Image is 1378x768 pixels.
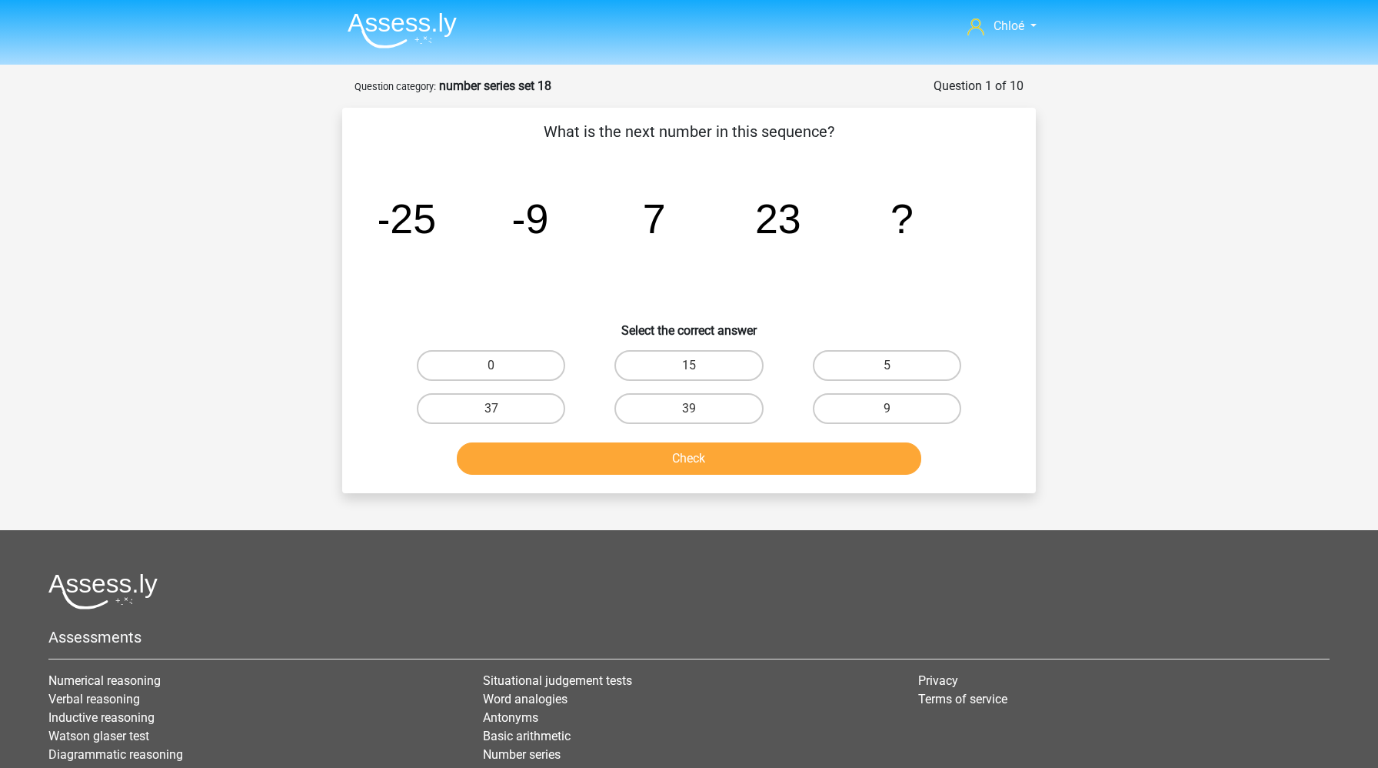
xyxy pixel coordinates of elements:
label: 39 [614,393,763,424]
button: Check [457,442,922,475]
tspan: ? [890,195,914,242]
a: Verbal reasoning [48,692,140,706]
a: Antonyms [483,710,538,725]
label: 5 [813,350,961,381]
tspan: 23 [755,195,801,242]
p: What is the next number in this sequence? [367,120,1011,143]
a: Numerical reasoning [48,673,161,688]
a: Basic arithmetic [483,729,571,743]
tspan: -25 [376,195,436,242]
a: Number series [483,747,561,762]
a: Diagrammatic reasoning [48,747,183,762]
label: 15 [614,350,763,381]
img: Assessly logo [48,573,158,609]
tspan: 7 [643,195,666,242]
tspan: -9 [512,195,549,242]
label: 37 [417,393,565,424]
label: 0 [417,350,565,381]
label: 9 [813,393,961,424]
h5: Assessments [48,628,1330,646]
span: Chloé [994,18,1024,33]
a: Inductive reasoning [48,710,155,725]
a: Situational judgement tests [483,673,632,688]
h6: Select the correct answer [367,311,1011,338]
a: Privacy [918,673,958,688]
strong: number series set 18 [439,78,551,93]
div: Question 1 of 10 [934,77,1024,95]
small: Question category: [354,81,436,92]
a: Watson glaser test [48,729,149,743]
a: Terms of service [918,692,1007,706]
img: Assessly [348,12,457,48]
a: Word analogies [483,692,568,706]
a: Chloé [961,17,1043,35]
